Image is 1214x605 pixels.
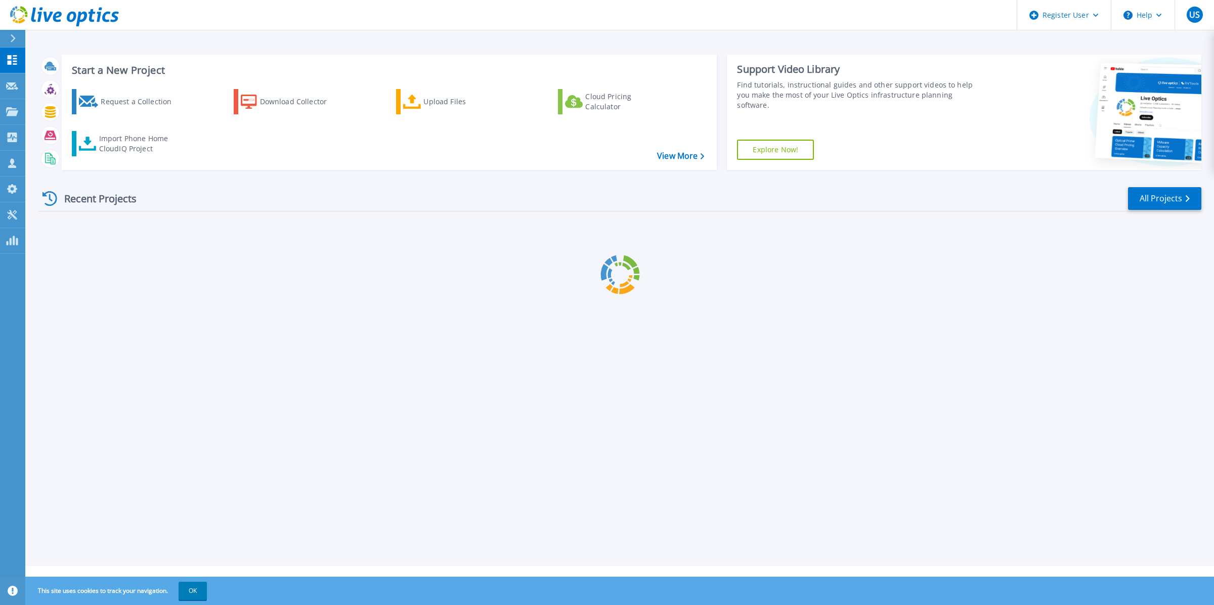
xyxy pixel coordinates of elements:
[39,186,150,211] div: Recent Projects
[657,151,704,161] a: View More
[558,89,671,114] a: Cloud Pricing Calculator
[260,92,341,112] div: Download Collector
[737,63,981,76] div: Support Video Library
[1189,11,1200,19] span: US
[101,92,182,112] div: Request a Collection
[72,89,185,114] a: Request a Collection
[72,65,704,76] h3: Start a New Project
[585,92,666,112] div: Cloud Pricing Calculator
[737,80,981,110] div: Find tutorials, instructional guides and other support videos to help you make the most of your L...
[1128,187,1201,210] a: All Projects
[396,89,509,114] a: Upload Files
[28,582,207,600] span: This site uses cookies to track your navigation.
[99,134,178,154] div: Import Phone Home CloudIQ Project
[234,89,346,114] a: Download Collector
[737,140,814,160] a: Explore Now!
[179,582,207,600] button: OK
[423,92,504,112] div: Upload Files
